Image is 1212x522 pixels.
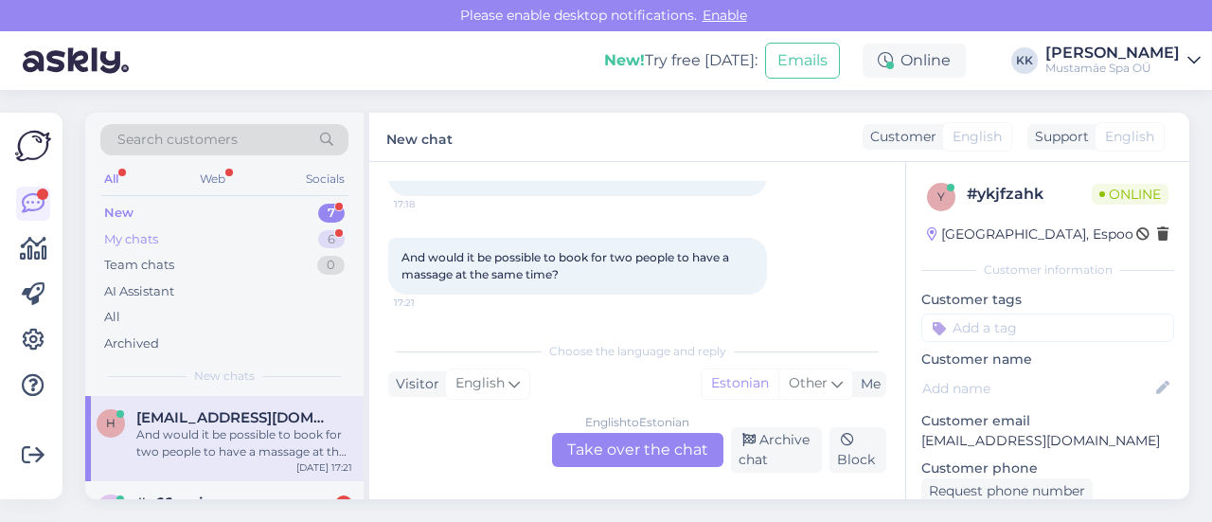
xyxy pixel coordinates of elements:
[927,225,1133,244] div: [GEOGRAPHIC_DATA], Espoo
[1045,45,1201,76] a: [PERSON_NAME]Mustamäe Spa OÜ
[15,128,51,164] img: Askly Logo
[386,124,453,150] label: New chat
[318,230,345,249] div: 6
[401,250,732,281] span: And would it be possible to book for two people to have a massage at the same time?
[585,414,689,431] div: English to Estonian
[604,49,757,72] div: Try free [DATE]:
[922,378,1152,399] input: Add name
[1027,127,1089,147] div: Support
[1105,127,1154,147] span: English
[104,282,174,301] div: AI Assistant
[702,369,778,398] div: Estonian
[765,43,840,79] button: Emails
[194,368,255,385] span: New chats
[921,478,1093,504] div: Request phone number
[117,130,238,150] span: Search customers
[937,189,945,204] span: y
[789,374,828,391] span: Other
[388,343,886,360] div: Choose the language and reply
[921,314,1174,342] input: Add a tag
[967,183,1092,206] div: # ykjfzahk
[296,460,352,475] div: [DATE] 17:21
[104,308,120,327] div: All
[1092,184,1168,205] span: Online
[136,495,210,512] span: #a66znnjs
[921,261,1174,279] div: Customer information
[100,167,122,191] div: All
[388,374,439,394] div: Visitor
[318,204,345,223] div: 7
[104,230,158,249] div: My chats
[829,427,886,473] div: Block
[863,44,966,78] div: Online
[136,409,333,426] span: happyhil22@gmail.com
[455,373,505,394] span: English
[302,167,348,191] div: Socials
[136,426,352,460] div: And would it be possible to book for two people to have a massage at the same time?
[1045,45,1180,61] div: [PERSON_NAME]
[335,495,352,513] div: 1
[1011,47,1038,74] div: KK
[921,459,1174,478] p: Customer phone
[921,411,1174,431] p: Customer email
[921,350,1174,369] p: Customer name
[604,51,645,69] b: New!
[552,433,723,467] div: Take over the chat
[196,167,229,191] div: Web
[394,296,465,310] span: 17:21
[104,334,159,353] div: Archived
[921,431,1174,451] p: [EMAIL_ADDRESS][DOMAIN_NAME]
[106,416,116,430] span: h
[853,374,881,394] div: Me
[104,204,134,223] div: New
[731,427,823,473] div: Archive chat
[863,127,936,147] div: Customer
[697,7,753,24] span: Enable
[317,256,345,275] div: 0
[921,290,1174,310] p: Customer tags
[1045,61,1180,76] div: Mustamäe Spa OÜ
[953,127,1002,147] span: English
[104,256,174,275] div: Team chats
[394,197,465,211] span: 17:18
